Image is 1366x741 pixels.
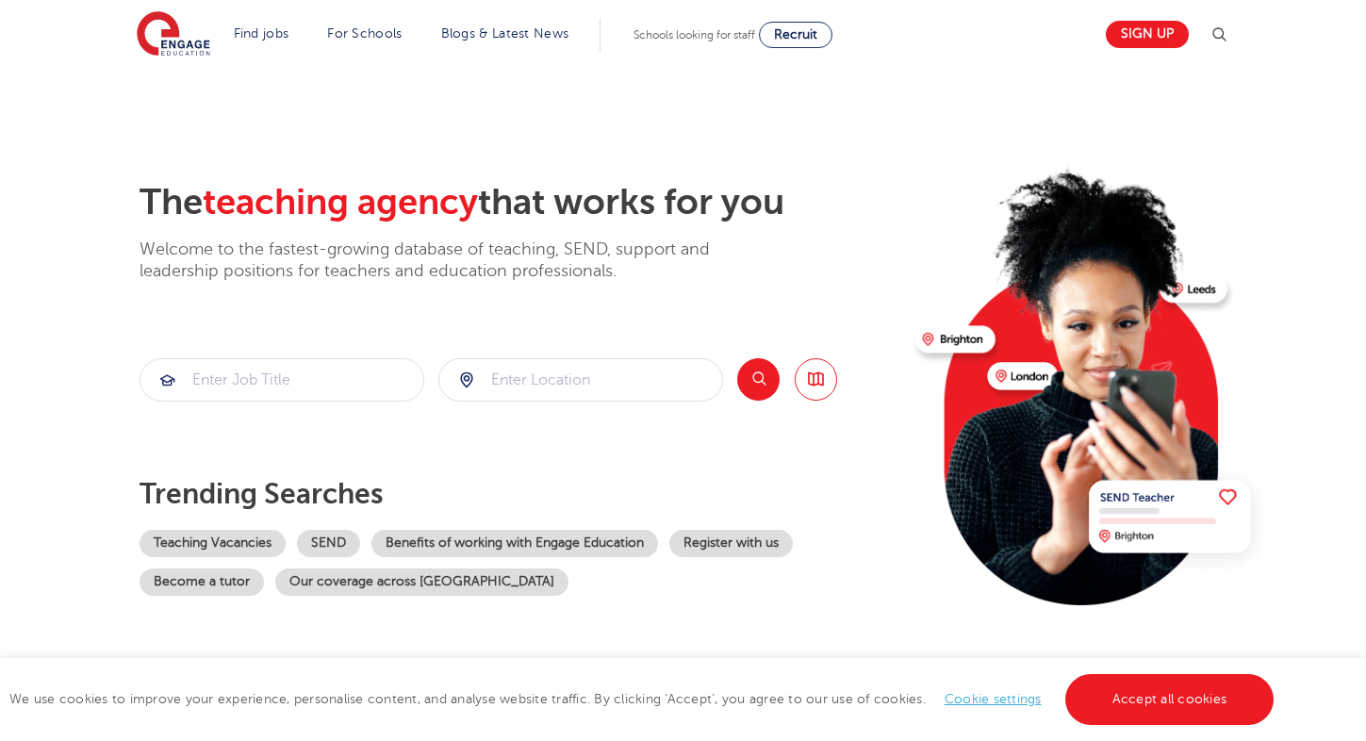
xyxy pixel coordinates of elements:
[438,358,723,402] div: Submit
[140,530,286,557] a: Teaching Vacancies
[327,26,402,41] a: For Schools
[275,568,568,596] a: Our coverage across [GEOGRAPHIC_DATA]
[1106,21,1189,48] a: Sign up
[737,358,780,401] button: Search
[759,22,832,48] a: Recruit
[439,359,722,401] input: Submit
[203,182,478,222] span: teaching agency
[774,27,817,41] span: Recruit
[371,530,658,557] a: Benefits of working with Engage Education
[297,530,360,557] a: SEND
[140,359,423,401] input: Submit
[9,692,1278,706] span: We use cookies to improve your experience, personalise content, and analyse website traffic. By c...
[140,239,762,283] p: Welcome to the fastest-growing database of teaching, SEND, support and leadership positions for t...
[137,11,210,58] img: Engage Education
[669,530,793,557] a: Register with us
[140,358,424,402] div: Submit
[945,692,1042,706] a: Cookie settings
[140,568,264,596] a: Become a tutor
[441,26,569,41] a: Blogs & Latest News
[140,181,900,224] h2: The that works for you
[1065,674,1275,725] a: Accept all cookies
[634,28,755,41] span: Schools looking for staff
[234,26,289,41] a: Find jobs
[140,477,900,511] p: Trending searches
